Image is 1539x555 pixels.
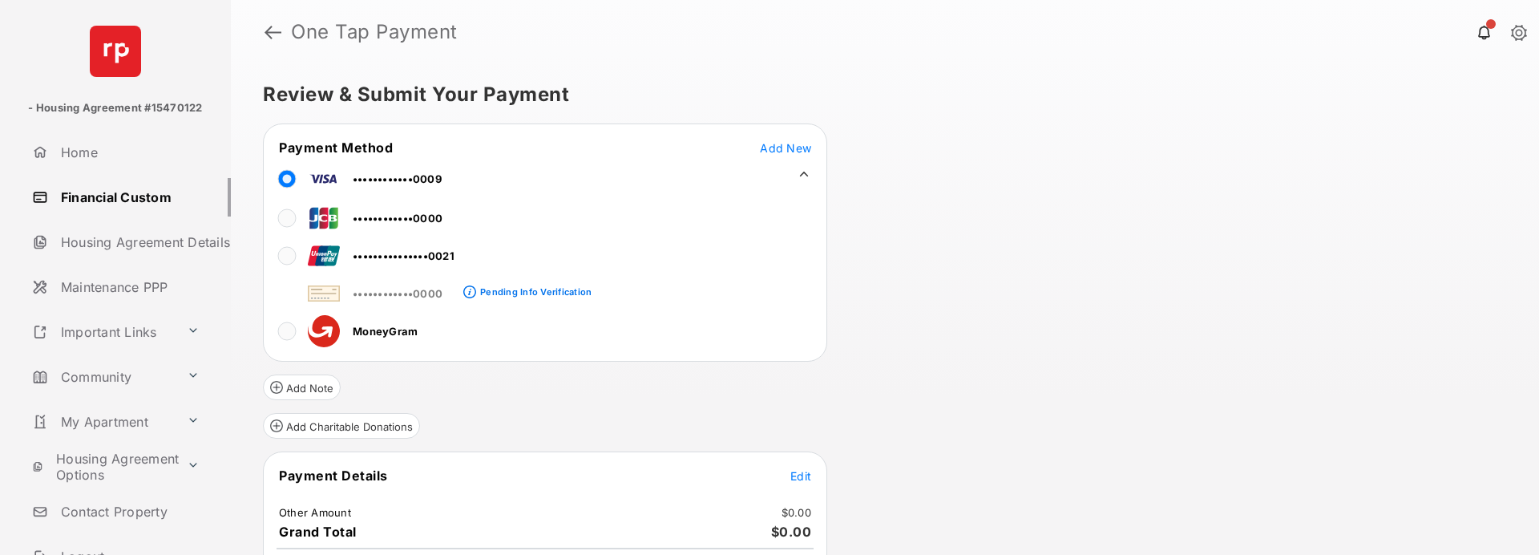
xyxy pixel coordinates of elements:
[26,178,231,217] a: Financial Custom
[26,268,231,306] a: Maintenance PPP
[353,172,442,185] span: ••••••••••••0009
[279,468,388,484] span: Payment Details
[26,358,180,396] a: Community
[291,22,458,42] strong: One Tap Payment
[790,468,811,484] button: Edit
[26,223,231,261] a: Housing Agreement Details
[476,273,592,301] a: Pending Info Verification
[263,85,1494,104] h5: Review & Submit Your Payment
[480,286,592,298] div: Pending Info Verification
[278,505,352,520] td: Other Amount
[353,325,418,338] span: MoneyGram
[26,492,231,531] a: Contact Property
[263,375,341,400] button: Add Note
[26,313,180,351] a: Important Links
[353,287,442,300] span: ••••••••••••0000
[26,448,180,486] a: Housing Agreement Options
[90,26,141,77] img: svg+xml;base64,PHN2ZyB4bWxucz0iaHR0cDovL3d3dy53My5vcmcvMjAwMC9zdmciIHdpZHRoPSI2NCIgaGVpZ2h0PSI2NC...
[26,403,180,441] a: My Apartment
[760,141,811,155] span: Add New
[353,212,442,225] span: ••••••••••••0000
[781,505,812,520] td: $0.00
[353,249,454,262] span: •••••••••••••••0021
[263,413,420,439] button: Add Charitable Donations
[279,140,393,156] span: Payment Method
[790,469,811,483] span: Edit
[760,140,811,156] button: Add New
[279,524,357,540] span: Grand Total
[28,100,202,116] p: - Housing Agreement #15470122
[771,524,812,540] span: $0.00
[26,133,231,172] a: Home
